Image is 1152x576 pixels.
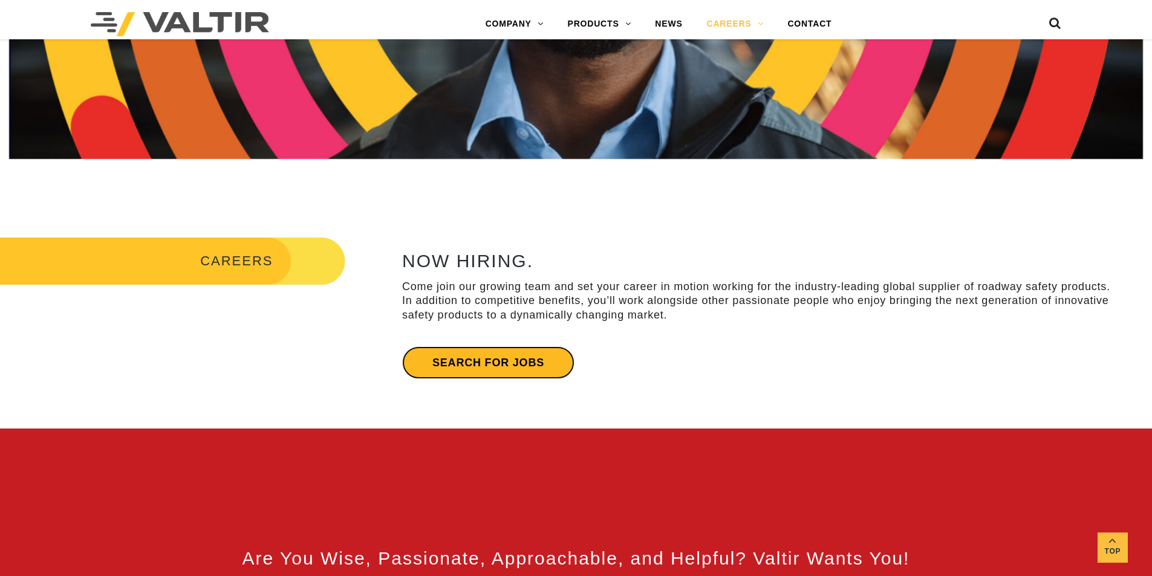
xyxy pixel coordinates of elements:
span: Are You Wise, Passionate, Approachable, and Helpful? Valtir Wants You! [242,548,910,568]
h2: NOW HIRING. [402,251,1119,271]
img: Valtir [91,12,269,36]
a: NEWS [643,12,694,36]
a: Top [1098,532,1128,563]
a: Search for jobs [402,346,574,379]
a: CAREERS [695,12,776,36]
a: CONTACT [775,12,844,36]
p: Come join our growing team and set your career in motion working for the industry-leading global ... [402,280,1119,322]
a: PRODUCTS [556,12,643,36]
span: Top [1098,545,1128,558]
a: COMPANY [473,12,556,36]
